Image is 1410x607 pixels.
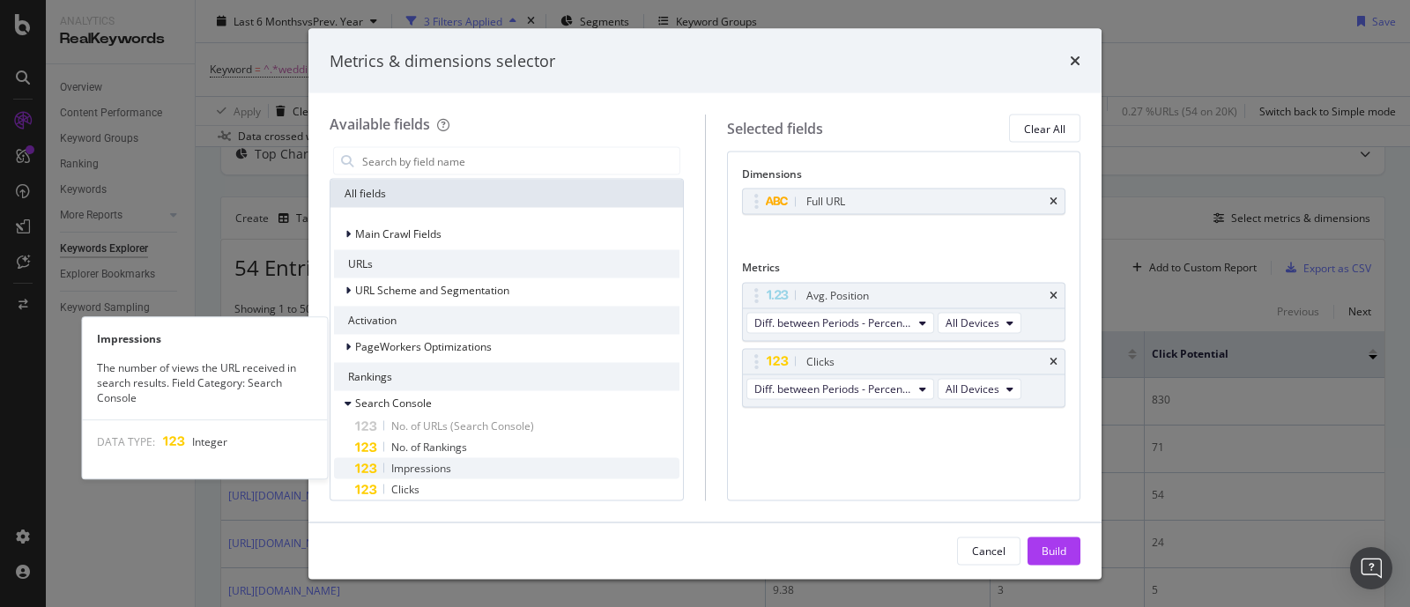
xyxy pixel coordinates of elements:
button: Diff. between Periods - Percentage [746,378,934,399]
div: ClickstimesDiff. between Periods - PercentageAll Devices [742,348,1066,407]
div: times [1070,49,1080,72]
span: Diff. between Periods - Percentage [754,315,912,330]
div: Full URLtimes [742,189,1066,215]
div: All fields [330,180,683,208]
button: All Devices [938,378,1021,399]
div: Cancel [972,543,1006,558]
div: Available fields [330,115,430,134]
div: Impressions [83,331,328,346]
div: Metrics [742,260,1066,282]
div: Dimensions [742,167,1066,189]
button: Cancel [957,537,1020,565]
div: times [1050,356,1057,366]
div: Clicks [806,352,835,370]
div: Selected fields [727,118,823,138]
span: Search Console [355,396,432,411]
span: Main Crawl Fields [355,226,442,241]
div: Open Intercom Messenger [1350,547,1392,589]
span: Clicks [391,482,419,497]
div: Full URL [806,193,845,211]
input: Search by field name [360,148,679,174]
button: Build [1028,537,1080,565]
span: Impressions [391,461,451,476]
div: modal [308,28,1102,579]
span: No. of Rankings [391,440,467,455]
div: Build [1042,543,1066,558]
div: Clear All [1024,121,1065,136]
span: All Devices [946,315,999,330]
div: URLs [334,250,679,278]
button: All Devices [938,312,1021,333]
div: Activation [334,307,679,335]
span: Diff. between Periods - Percentage [754,381,912,396]
div: Avg. PositiontimesDiff. between Periods - PercentageAll Devices [742,282,1066,341]
div: The number of views the URL received in search results. Field Category: Search Console [83,360,328,405]
div: Avg. Position [806,286,869,304]
span: All Devices [946,381,999,396]
span: PageWorkers Optimizations [355,339,492,354]
button: Clear All [1009,115,1080,143]
div: times [1050,196,1057,207]
button: Diff. between Periods - Percentage [746,312,934,333]
div: Rankings [334,363,679,391]
div: times [1050,290,1057,300]
span: No. of URLs (Search Console) [391,418,534,433]
span: URL Scheme and Segmentation [355,283,509,298]
div: Metrics & dimensions selector [330,49,555,72]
